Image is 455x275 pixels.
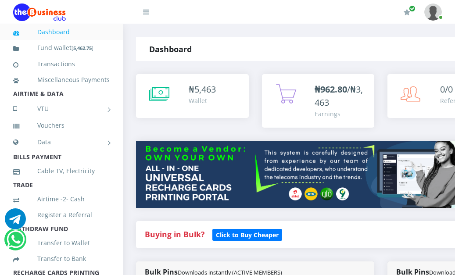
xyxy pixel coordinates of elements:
[5,215,26,229] a: Chat for support
[409,5,416,12] span: Renew/Upgrade Subscription
[216,231,279,239] b: Click to Buy Cheaper
[73,45,92,51] b: 5,462.75
[315,83,347,95] b: ₦962.80
[440,83,453,95] span: 0/0
[189,83,216,96] div: ₦
[7,236,25,250] a: Chat for support
[136,74,249,118] a: ₦5,463 Wallet
[13,205,110,225] a: Register a Referral
[13,131,110,153] a: Data
[149,44,192,54] strong: Dashboard
[13,115,110,136] a: Vouchers
[194,83,216,95] span: 5,463
[13,249,110,269] a: Transfer to Bank
[13,54,110,74] a: Transactions
[262,74,375,128] a: ₦962.80/₦3,463 Earnings
[315,83,363,108] span: /₦3,463
[13,233,110,253] a: Transfer to Wallet
[404,9,410,16] i: Renew/Upgrade Subscription
[13,70,110,90] a: Miscellaneous Payments
[189,96,216,105] div: Wallet
[13,22,110,42] a: Dashboard
[212,229,282,239] a: Click to Buy Cheaper
[13,38,110,58] a: Fund wallet[5,462.75]
[13,189,110,209] a: Airtime -2- Cash
[13,161,110,181] a: Cable TV, Electricity
[13,98,110,120] a: VTU
[72,45,93,51] small: [ ]
[315,109,366,118] div: Earnings
[424,4,442,21] img: User
[145,229,204,239] strong: Buying in Bulk?
[13,4,66,21] img: Logo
